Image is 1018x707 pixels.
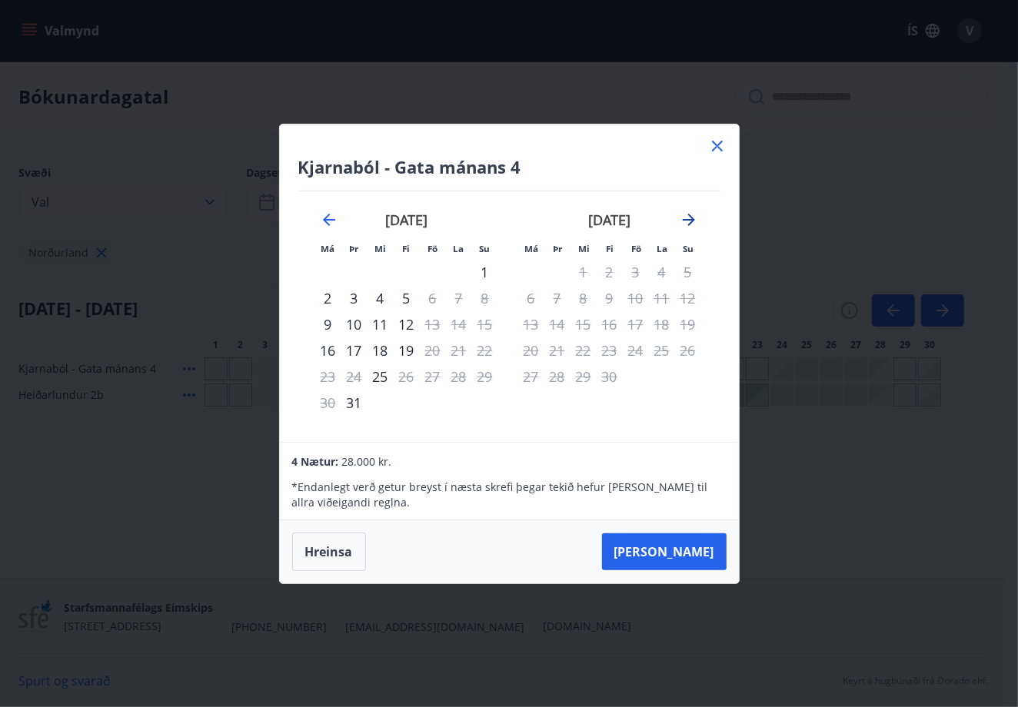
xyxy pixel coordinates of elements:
[518,285,544,311] td: Not available. mánudagur, 6. apríl 2026
[680,211,698,229] div: Move forward to switch to the next month.
[649,311,675,337] td: Not available. laugardagur, 18. apríl 2026
[341,390,368,416] td: Choose þriðjudagur, 31. mars 2026 as your check-in date. It’s available.
[657,243,668,254] small: La
[315,337,341,363] td: Choose mánudagur, 16. mars 2026 as your check-in date. It’s available.
[385,211,427,229] strong: [DATE]
[544,311,571,337] td: Not available. þriðjudagur, 14. apríl 2026
[292,533,366,571] button: Hreinsa
[446,311,472,337] td: Not available. laugardagur, 14. mars 2026
[597,337,623,363] td: Not available. fimmtudagur, 23. apríl 2026
[394,363,420,390] div: Aðeins útritun í boði
[472,259,498,285] div: Aðeins innritun í boði
[315,363,341,390] td: Not available. mánudagur, 23. mars 2026
[341,363,368,390] td: Not available. þriðjudagur, 24. mars 2026
[368,363,394,390] div: Aðeins innritun í boði
[368,311,394,337] td: Choose miðvikudagur, 11. mars 2026 as your check-in date. It’s available.
[675,285,701,311] td: Not available. sunnudagur, 12. apríl 2026
[623,311,649,337] td: Not available. föstudagur, 17. apríl 2026
[368,337,394,363] td: Choose miðvikudagur, 18. mars 2026 as your check-in date. It’s available.
[403,243,411,254] small: Fi
[341,311,368,337] td: Choose þriðjudagur, 10. mars 2026 as your check-in date. It’s available.
[341,311,368,337] div: 10
[544,363,571,390] td: Not available. þriðjudagur, 28. apríl 2026
[518,311,544,337] td: Not available. mánudagur, 13. apríl 2026
[571,311,597,337] td: Not available. miðvikudagur, 15. apríl 2026
[420,311,446,337] td: Choose föstudagur, 13. mars 2026 as your check-in date. It’s available.
[472,285,498,311] td: Not available. sunnudagur, 8. mars 2026
[292,480,726,510] p: * Endanlegt verð getur breyst í næsta skrefi þegar tekið hefur [PERSON_NAME] til allra viðeigandi...
[368,363,394,390] td: Choose miðvikudagur, 25. mars 2026 as your check-in date. It’s available.
[518,337,544,363] td: Not available. mánudagur, 20. apríl 2026
[649,285,675,311] td: Not available. laugardagur, 11. apríl 2026
[623,337,649,363] td: Not available. föstudagur, 24. apríl 2026
[368,311,394,337] div: 11
[571,285,597,311] td: Not available. miðvikudagur, 8. apríl 2026
[420,285,446,311] div: Aðeins útritun í boði
[315,390,341,416] td: Not available. mánudagur, 30. mars 2026
[420,363,446,390] td: Not available. föstudagur, 27. mars 2026
[350,243,359,254] small: Þr
[623,285,649,311] td: Not available. föstudagur, 10. apríl 2026
[420,311,446,337] div: Aðeins útritun í boði
[631,243,641,254] small: Fö
[394,285,420,311] div: 5
[623,259,649,285] td: Not available. föstudagur, 3. apríl 2026
[368,285,394,311] td: Choose miðvikudagur, 4. mars 2026 as your check-in date. It’s available.
[341,337,368,363] td: Choose þriðjudagur, 17. mars 2026 as your check-in date. It’s available.
[420,285,446,311] td: Choose föstudagur, 6. mars 2026 as your check-in date. It’s available.
[446,285,472,311] td: Not available. laugardagur, 7. mars 2026
[597,259,623,285] td: Not available. fimmtudagur, 2. apríl 2026
[578,243,590,254] small: Mi
[684,243,694,254] small: Su
[675,311,701,337] td: Not available. sunnudagur, 19. apríl 2026
[394,285,420,311] td: Choose fimmtudagur, 5. mars 2026 as your check-in date. It’s available.
[571,259,597,285] div: Aðeins útritun í boði
[298,155,720,178] h4: Kjarnaból - Gata mánans 4
[597,363,623,390] td: Not available. fimmtudagur, 30. apríl 2026
[394,311,420,337] div: 12
[315,337,341,363] div: Aðeins innritun í boði
[394,337,420,363] td: Choose fimmtudagur, 19. mars 2026 as your check-in date. It’s available.
[472,337,498,363] td: Not available. sunnudagur, 22. mars 2026
[427,243,437,254] small: Fö
[588,211,630,229] strong: [DATE]
[571,337,597,363] td: Not available. miðvikudagur, 22. apríl 2026
[602,533,727,570] button: [PERSON_NAME]
[321,243,335,254] small: Má
[394,363,420,390] td: Choose fimmtudagur, 26. mars 2026 as your check-in date. It’s available.
[597,311,623,337] td: Not available. fimmtudagur, 16. apríl 2026
[518,363,544,390] td: Not available. mánudagur, 27. apríl 2026
[571,363,597,390] td: Not available. miðvikudagur, 29. apríl 2026
[446,363,472,390] td: Not available. laugardagur, 28. mars 2026
[675,337,701,363] td: Not available. sunnudagur, 26. apríl 2026
[368,337,394,363] div: 18
[394,337,420,363] div: 19
[341,285,368,311] div: 3
[472,259,498,285] td: Choose sunnudagur, 1. mars 2026 as your check-in date. It’s available.
[649,259,675,285] td: Not available. laugardagur, 4. apríl 2026
[315,311,341,337] div: Aðeins innritun í boði
[480,243,491,254] small: Su
[420,337,446,363] div: Aðeins útritun í boði
[454,243,464,254] small: La
[607,243,614,254] small: Fi
[368,285,394,311] div: 4
[315,285,341,311] div: 2
[315,311,341,337] td: Choose mánudagur, 9. mars 2026 as your check-in date. It’s available.
[597,285,623,311] td: Not available. fimmtudagur, 9. apríl 2026
[342,454,392,469] span: 28.000 kr.
[298,191,720,423] div: Calendar
[525,243,539,254] small: Má
[554,243,563,254] small: Þr
[320,211,338,229] div: Move backward to switch to the previous month.
[341,390,368,416] div: Aðeins innritun í boði
[420,337,446,363] td: Choose föstudagur, 20. mars 2026 as your check-in date. It’s available.
[544,337,571,363] td: Not available. þriðjudagur, 21. apríl 2026
[292,454,339,469] span: 4 Nætur:
[675,259,701,285] td: Not available. sunnudagur, 5. apríl 2026
[544,285,571,311] td: Not available. þriðjudagur, 7. apríl 2026
[374,243,386,254] small: Mi
[341,285,368,311] td: Choose þriðjudagur, 3. mars 2026 as your check-in date. It’s available.
[571,259,597,285] td: Choose miðvikudagur, 1. apríl 2026 as your check-in date. It’s available.
[315,285,341,311] td: Choose mánudagur, 2. mars 2026 as your check-in date. It’s available.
